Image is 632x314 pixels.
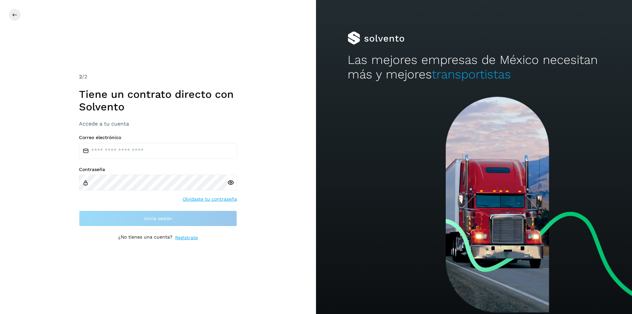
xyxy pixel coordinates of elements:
p: ¿No tienes una cuenta? [118,234,172,241]
a: Olvidaste tu contraseña [183,196,237,203]
span: 2 [79,73,82,80]
button: Inicia sesión [79,211,237,226]
div: /2 [79,73,237,81]
span: transportistas [432,67,511,81]
label: Correo electrónico [79,135,237,140]
h1: Tiene un contrato directo con Solvento [79,88,237,113]
label: Contraseña [79,167,237,172]
h3: Accede a tu cuenta [79,121,237,127]
h2: Las mejores empresas de México necesitan más y mejores [348,53,600,82]
a: Regístrate [175,234,198,241]
span: Inicia sesión [144,216,172,221]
